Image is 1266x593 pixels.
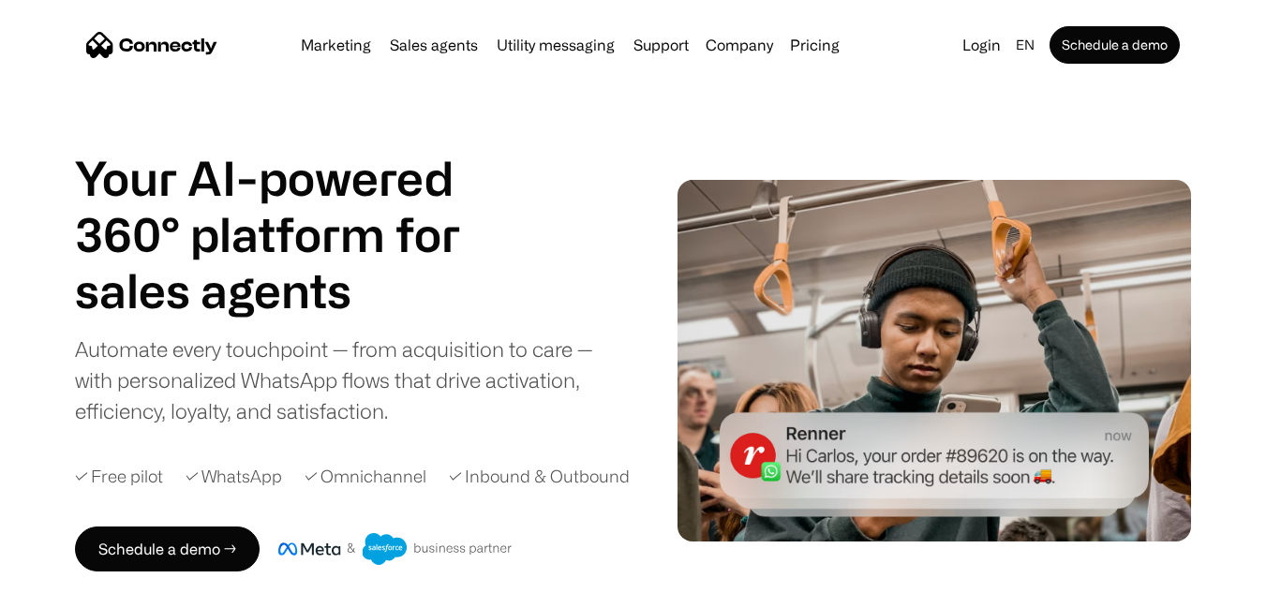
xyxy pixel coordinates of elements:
div: en [1008,32,1046,58]
a: Utility messaging [489,37,622,52]
div: ✓ Free pilot [75,464,163,489]
div: ✓ Inbound & Outbound [449,464,630,489]
a: Pricing [782,37,847,52]
h1: sales agents [75,262,506,319]
div: Company [706,32,773,58]
div: 1 of 4 [75,262,506,319]
h1: Your AI-powered 360° platform for [75,150,506,262]
a: home [86,31,217,59]
a: Login [955,32,1008,58]
aside: Language selected: English [19,558,112,586]
img: Meta and Salesforce business partner badge. [278,533,513,565]
div: en [1016,32,1035,58]
div: Company [700,32,779,58]
a: Marketing [293,37,379,52]
a: Schedule a demo → [75,526,260,571]
div: ✓ Omnichannel [305,464,426,489]
ul: Language list [37,560,112,586]
div: ✓ WhatsApp [186,464,282,489]
div: Automate every touchpoint — from acquisition to care — with personalized WhatsApp flows that driv... [75,334,626,426]
a: Sales agents [382,37,485,52]
a: Support [626,37,696,52]
a: Schedule a demo [1050,26,1180,64]
div: carousel [75,262,506,319]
